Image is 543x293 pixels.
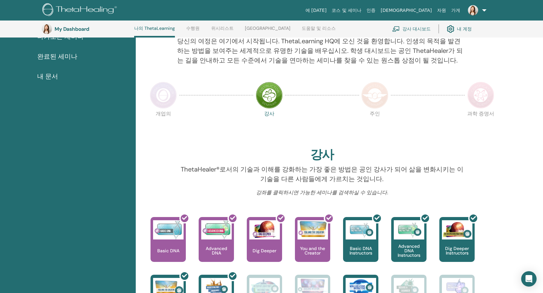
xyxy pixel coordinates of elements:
a: 코스 및 세미나 [329,4,364,16]
img: chalkboard-teacher.svg [392,26,400,32]
a: 에 [DATE] [303,4,329,16]
a: You and the Creator You and the Creator [295,217,330,275]
a: [GEOGRAPHIC_DATA] [245,26,290,36]
p: Advanced DNA Instructors [391,244,427,257]
img: Advanced DNA [201,220,232,239]
img: Practitioner [150,82,177,109]
img: default.jpg [468,5,478,15]
p: Basic DNA Instructors [343,246,378,255]
p: 개업의 [150,111,177,138]
a: 자원 [435,4,449,16]
span: 내 문서 [37,71,58,81]
img: Advanced DNA Instructors [394,220,424,239]
a: 내 계정 [447,22,472,36]
a: 위시리스트 [211,26,234,36]
p: ThetaHealer®로서의 기술과 이해를 강화하는 가장 좋은 방법은 공인 강사가 되어 삶을 변화시키는 이 기술을 다른 사람들에게 가르치는 것입니다. [177,164,467,184]
img: Basic DNA [153,220,184,239]
p: You and the Creator [295,246,330,255]
a: 나의 ThetaLearning [134,26,175,38]
p: Dig Deeper [250,248,279,253]
a: 수행원 [186,26,200,36]
img: Basic DNA Instructors [346,220,376,239]
p: Advanced DNA [199,246,234,255]
a: Basic DNA Instructors Basic DNA Instructors [343,217,378,275]
p: 주인 [361,111,388,138]
a: Dig Deeper Dig Deeper [247,217,282,275]
a: Advanced DNA Instructors Advanced DNA Instructors [391,217,427,275]
a: Dig Deeper Instructors Dig Deeper Instructors [439,217,475,275]
a: 도움말 및 리소스 [302,26,336,36]
p: 강사 [256,111,283,138]
a: 강사 대시보드 [392,22,431,36]
p: 과학 증명서 [467,111,494,138]
img: Certificate of Science [467,82,494,109]
p: 당신의 여정은 여기에서 시작됩니다. ThetaLearning HQ에 오신 것을 환영합니다. 인생의 목적을 발견하는 방법을 보여주는 세계적으로 유명한 기술을 배우십시오. 학생 ... [177,36,467,65]
p: 강좌를 클릭하시면 가능한 세미나를 검색하실 수 있습니다. [177,189,467,197]
img: default.jpg [42,24,52,34]
div: Open Intercom Messenger [521,271,537,287]
a: [DEMOGRAPHIC_DATA] [378,4,434,16]
img: cog.svg [447,23,454,34]
img: logo.png [42,3,119,18]
img: Master [361,82,388,109]
h2: 강사 [310,147,334,162]
img: Instructor [256,82,283,109]
a: 인증 [364,4,378,16]
img: You and the Creator [297,220,328,238]
img: Dig Deeper Instructors [442,220,472,239]
img: Dig Deeper [249,220,280,239]
span: 완료된 세미나 [37,52,77,61]
a: Advanced DNA Advanced DNA [199,217,234,275]
a: Basic DNA Basic DNA [151,217,186,275]
h3: My Dashboard [55,26,119,32]
a: 가게 [449,4,463,16]
p: Dig Deeper Instructors [439,246,475,255]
